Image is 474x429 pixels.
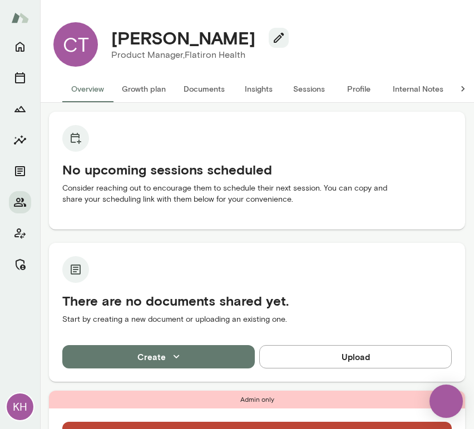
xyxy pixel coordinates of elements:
[111,27,255,48] h4: [PERSON_NAME]
[175,76,234,102] button: Documents
[9,129,31,151] button: Insights
[7,393,33,420] div: KH
[9,160,31,182] button: Documents
[9,191,31,213] button: Members
[62,161,452,178] h5: No upcoming sessions scheduled
[234,76,284,102] button: Insights
[284,76,334,102] button: Sessions
[11,7,29,28] img: Mento
[49,391,465,408] div: Admin only
[62,314,452,325] p: Start by creating a new document or uploading an existing one.
[53,22,98,67] div: CT
[62,292,452,310] h5: There are no documents shared yet.
[9,36,31,58] button: Home
[384,76,452,102] button: Internal Notes
[111,48,280,62] p: Product Manager, Flatiron Health
[62,183,452,205] p: Consider reaching out to encourage them to schedule their next session. You can copy and share yo...
[334,76,384,102] button: Profile
[9,98,31,120] button: Growth Plan
[9,222,31,245] button: Client app
[113,76,175,102] button: Growth plan
[9,253,31,276] button: Manage
[259,345,452,368] button: Upload
[62,76,113,102] button: Overview
[9,67,31,89] button: Sessions
[62,345,255,368] button: Create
